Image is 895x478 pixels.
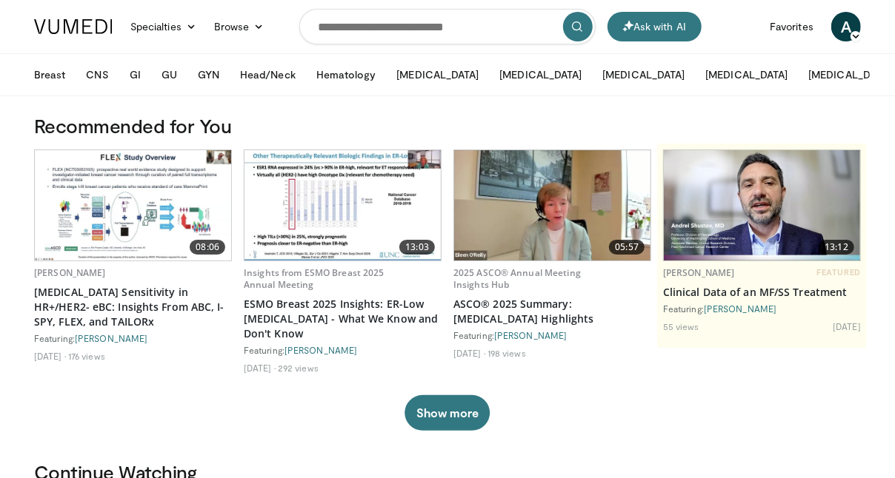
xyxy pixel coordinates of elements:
[77,60,117,90] button: CNS
[34,285,232,329] a: [MEDICAL_DATA] Sensitivity in HR+/HER2- eBC: Insights From ABC, I-SPY, FLEX, and TAILORx
[405,395,490,431] button: Show more
[663,303,861,314] div: Featuring:
[244,344,442,356] div: Featuring:
[453,266,581,291] a: 2025 ASCO® Annual Meeting Insights Hub
[761,12,822,41] a: Favorites
[399,240,435,255] span: 13:03
[35,150,231,260] img: 505b56eb-bbdf-4ffa-9b7f-320496728ca8.620x360_q85_upscale.jpg
[453,347,485,359] li: [DATE]
[453,329,651,341] div: Featuring:
[454,150,651,260] a: 05:57
[244,266,385,291] a: Insights from ESMO Breast 2025 Annual Meeting
[244,297,442,341] a: ESMO Breast 2025 Insights: ER-Low [MEDICAL_DATA] - What We Know and Don't Know
[609,240,645,255] span: 05:57
[190,240,225,255] span: 08:06
[231,60,305,90] button: Head/Neck
[34,266,106,279] a: [PERSON_NAME]
[307,60,385,90] button: Hematology
[35,150,231,260] a: 08:06
[819,240,854,255] span: 13:12
[34,332,232,344] div: Featuring:
[663,266,735,279] a: [PERSON_NAME]
[285,345,357,355] a: [PERSON_NAME]
[663,320,699,332] li: 55 views
[68,350,105,362] li: 176 views
[454,150,651,260] img: 54ef5ddc-3b62-4d85-93f6-a3518b68a134.620x360_q85_upscale.jpg
[833,320,861,332] li: [DATE]
[664,150,860,260] a: 13:12
[34,19,113,34] img: VuMedi Logo
[205,12,273,41] a: Browse
[704,303,776,314] a: [PERSON_NAME]
[121,60,150,90] button: GI
[25,60,74,90] button: Breast
[490,60,590,90] button: [MEDICAL_DATA]
[299,9,596,44] input: Search topics, interventions
[189,60,228,90] button: GYN
[663,285,861,300] a: Clinical Data of an MF/SS Treatment
[34,350,66,362] li: [DATE]
[387,60,488,90] button: [MEDICAL_DATA]
[608,12,702,41] button: Ask with AI
[664,150,860,260] img: 06aeabf6-d80b-411f-bad7-48e76a220ecd.png.620x360_q85_upscale.jpg
[75,333,147,343] a: [PERSON_NAME]
[817,267,861,277] span: FEATURED
[488,347,526,359] li: 198 views
[593,60,693,90] button: [MEDICAL_DATA]
[244,362,276,374] li: [DATE]
[244,150,441,260] img: 080610b0-a2d1-4968-ad34-2b38353c9dcc.620x360_q85_upscale.jpg
[34,114,861,138] h3: Recommended for You
[494,330,567,340] a: [PERSON_NAME]
[153,60,186,90] button: GU
[122,12,205,41] a: Specialties
[696,60,796,90] button: [MEDICAL_DATA]
[831,12,861,41] a: A
[244,150,441,260] a: 13:03
[278,362,319,374] li: 292 views
[453,297,651,326] a: ASCO® 2025 Summary: [MEDICAL_DATA] Highlights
